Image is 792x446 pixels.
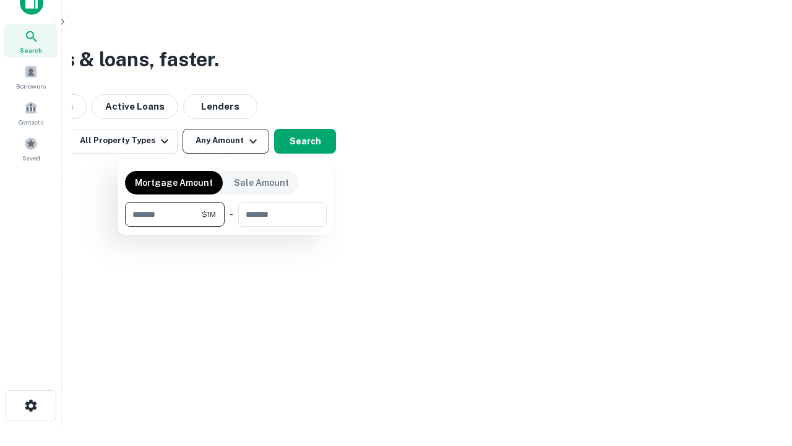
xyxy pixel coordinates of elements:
[234,176,289,190] p: Sale Amount
[730,347,792,406] iframe: Chat Widget
[230,202,233,227] div: -
[202,209,216,220] span: $1M
[135,176,213,190] p: Mortgage Amount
